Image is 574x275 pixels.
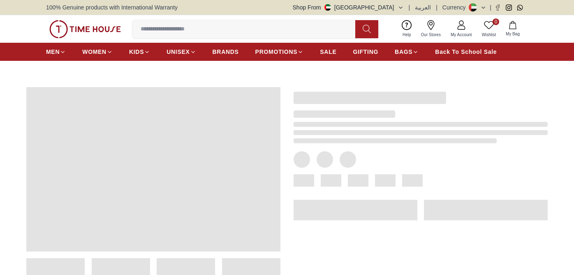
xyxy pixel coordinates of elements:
a: Facebook [495,5,501,11]
span: Back To School Sale [435,48,497,56]
img: United Arab Emirates [324,4,331,11]
a: Back To School Sale [435,44,497,59]
a: PROMOTIONS [255,44,304,59]
button: العربية [415,3,431,12]
span: Help [399,32,414,38]
span: WOMEN [82,48,106,56]
a: GIFTING [353,44,378,59]
img: ... [49,20,121,38]
button: Shop From[GEOGRAPHIC_DATA] [293,3,404,12]
a: 0Wishlist [477,18,501,39]
span: | [490,3,491,12]
span: 100% Genuine products with International Warranty [46,3,178,12]
span: Our Stores [418,32,444,38]
span: PROMOTIONS [255,48,298,56]
button: My Bag [501,19,525,39]
a: Instagram [506,5,512,11]
span: SALE [320,48,336,56]
a: SALE [320,44,336,59]
a: Help [398,18,416,39]
span: KIDS [129,48,144,56]
a: BAGS [395,44,419,59]
span: BAGS [395,48,412,56]
a: Whatsapp [517,5,523,11]
span: GIFTING [353,48,378,56]
a: MEN [46,44,66,59]
span: My Account [447,32,475,38]
a: Our Stores [416,18,446,39]
span: | [436,3,437,12]
a: UNISEX [167,44,196,59]
span: | [409,3,410,12]
a: WOMEN [82,44,113,59]
span: My Bag [502,31,523,37]
a: BRANDS [213,44,239,59]
span: BRANDS [213,48,239,56]
a: KIDS [129,44,150,59]
span: UNISEX [167,48,190,56]
span: MEN [46,48,60,56]
span: 0 [493,18,499,25]
span: Wishlist [479,32,499,38]
div: Currency [442,3,469,12]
